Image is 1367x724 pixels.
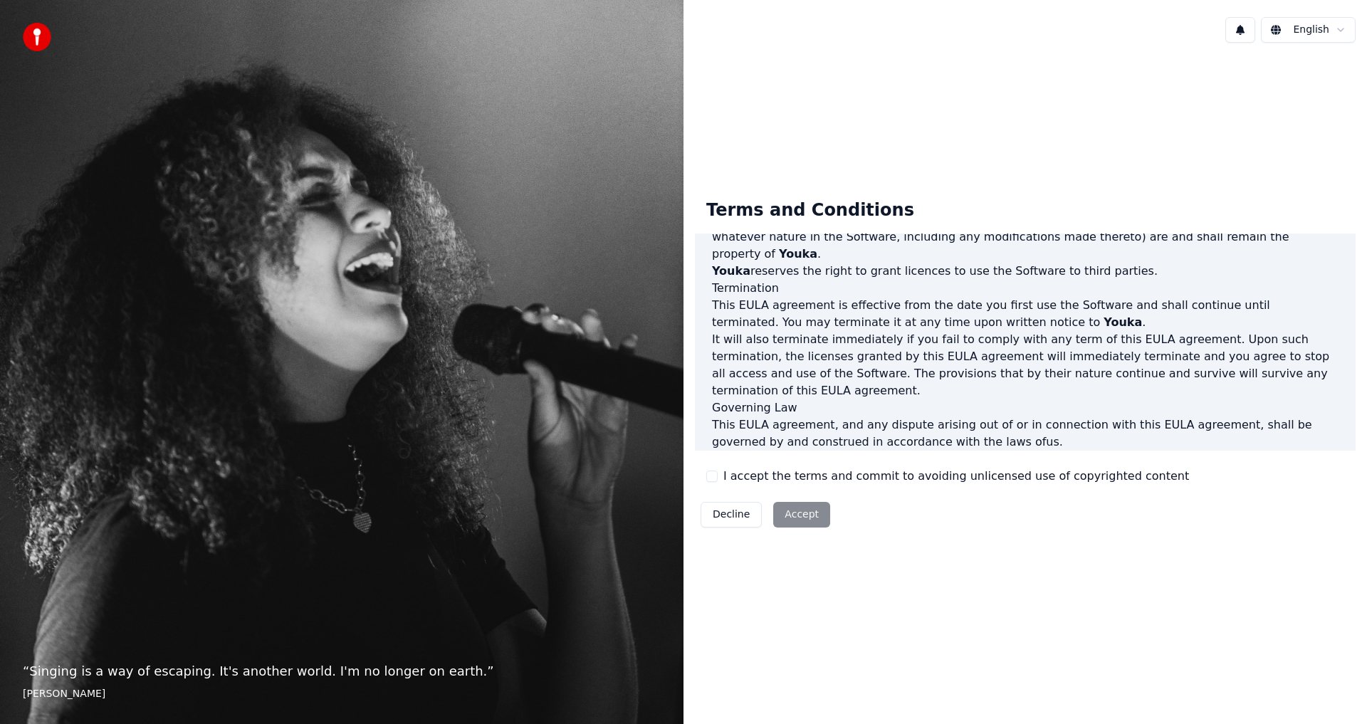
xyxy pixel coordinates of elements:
p: reserves the right to grant licences to use the Software to third parties. [712,263,1339,280]
div: Terms and Conditions [695,188,926,234]
span: Youka [712,264,750,278]
span: us [1046,435,1059,448]
p: It will also terminate immediately if you fail to comply with any term of this EULA agreement. Up... [712,331,1339,399]
p: This EULA agreement, and any dispute arising out of or in connection with this EULA agreement, sh... [712,416,1339,451]
h3: Termination [712,280,1339,297]
span: Youka [1104,315,1142,329]
p: This EULA agreement is effective from the date you first use the Software and shall continue unti... [712,297,1339,331]
p: “ Singing is a way of escaping. It's another world. I'm no longer on earth. ” [23,661,661,681]
footer: [PERSON_NAME] [23,687,661,701]
span: Youka [779,247,817,261]
label: I accept the terms and commit to avoiding unlicensed use of copyrighted content [723,468,1189,485]
h3: Governing Law [712,399,1339,416]
button: Decline [701,502,762,528]
img: youka [23,23,51,51]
